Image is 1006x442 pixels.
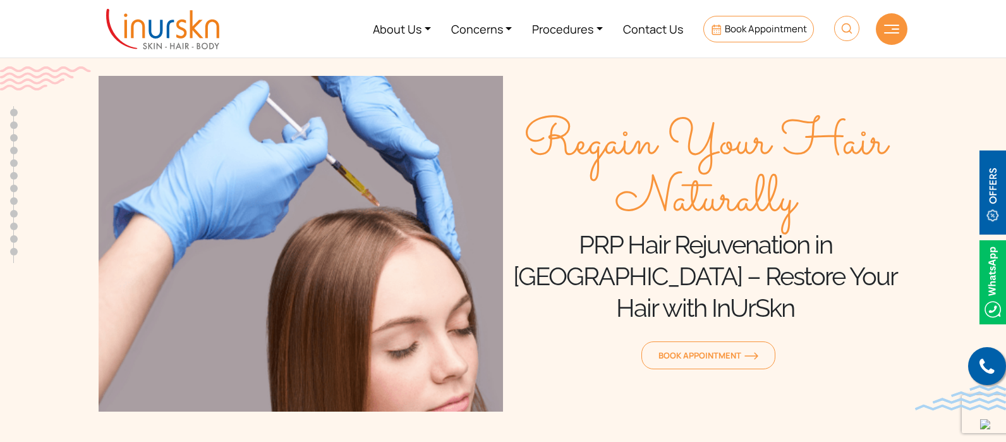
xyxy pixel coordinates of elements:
[979,274,1006,288] a: Whatsappicon
[106,9,219,49] img: inurskn-logo
[915,385,1006,410] img: bluewave
[522,5,613,52] a: Procedures
[979,240,1006,324] img: Whatsappicon
[884,25,899,34] img: hamLine.svg
[658,350,758,361] span: Book Appointment
[703,16,814,42] a: Book Appointment
[641,341,775,369] a: Book Appointmentorange-arrow
[744,352,758,360] img: orange-arrow
[503,229,907,324] h1: PRP Hair Rejuvenation in [GEOGRAPHIC_DATA] – Restore Your Hair with InUrSkn
[980,419,990,429] img: up-blue-arrow.svg
[503,115,907,229] span: Regain Your Hair Naturally
[613,5,693,52] a: Contact Us
[834,16,859,41] img: HeaderSearch
[725,22,807,35] span: Book Appointment
[441,5,523,52] a: Concerns
[363,5,441,52] a: About Us
[979,150,1006,235] img: offerBt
